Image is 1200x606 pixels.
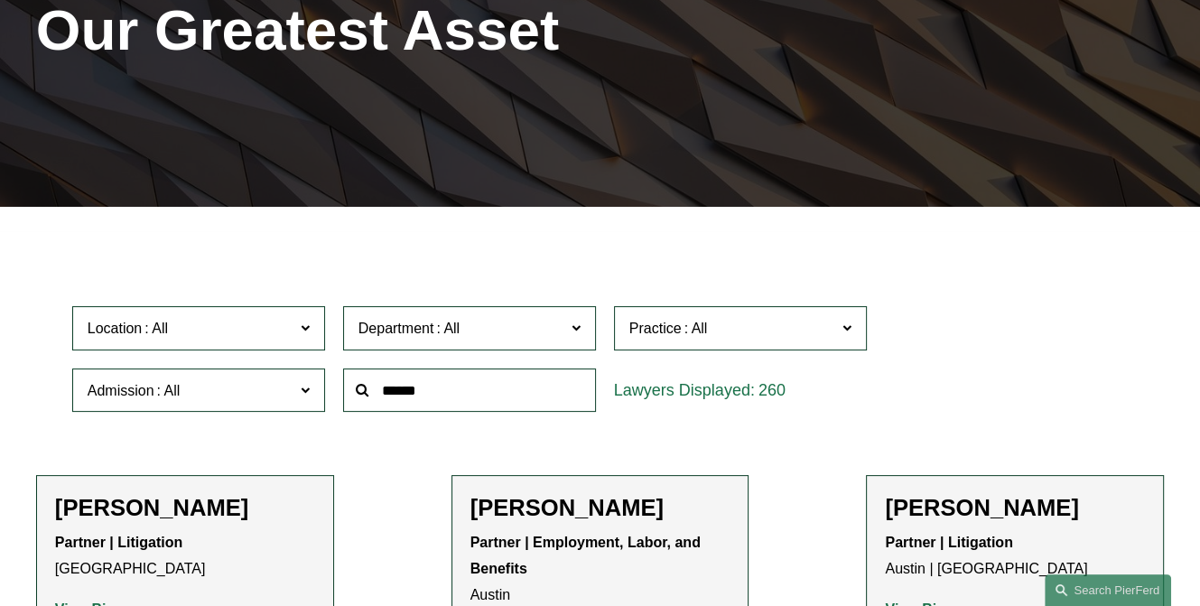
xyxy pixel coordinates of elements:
[55,494,315,522] h2: [PERSON_NAME]
[885,535,1012,550] strong: Partner | Litigation
[758,381,786,399] span: 260
[885,494,1145,522] h2: [PERSON_NAME]
[629,321,682,336] span: Practice
[88,321,143,336] span: Location
[88,383,154,398] span: Admission
[55,530,315,583] p: [GEOGRAPHIC_DATA]
[55,535,182,550] strong: Partner | Litigation
[470,494,730,522] h2: [PERSON_NAME]
[358,321,434,336] span: Department
[470,535,705,576] strong: Partner | Employment, Labor, and Benefits
[885,530,1145,583] p: Austin | [GEOGRAPHIC_DATA]
[1045,574,1171,606] a: Search this site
